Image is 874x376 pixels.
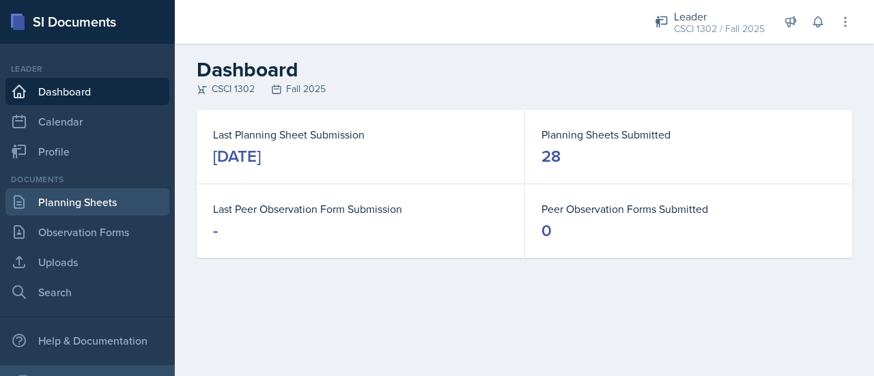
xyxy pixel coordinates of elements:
[674,22,765,36] div: CSCI 1302 / Fall 2025
[541,145,561,167] div: 28
[5,248,169,276] a: Uploads
[213,201,508,217] dt: Last Peer Observation Form Submission
[5,327,169,354] div: Help & Documentation
[5,173,169,186] div: Documents
[213,126,508,143] dt: Last Planning Sheet Submission
[541,126,836,143] dt: Planning Sheets Submitted
[197,57,852,82] h2: Dashboard
[5,78,169,105] a: Dashboard
[5,108,169,135] a: Calendar
[674,8,765,25] div: Leader
[5,188,169,216] a: Planning Sheets
[213,145,261,167] div: [DATE]
[541,201,836,217] dt: Peer Observation Forms Submitted
[5,278,169,306] a: Search
[541,220,552,242] div: 0
[5,63,169,75] div: Leader
[5,218,169,246] a: Observation Forms
[197,82,852,96] div: CSCI 1302 Fall 2025
[5,138,169,165] a: Profile
[213,220,218,242] div: -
